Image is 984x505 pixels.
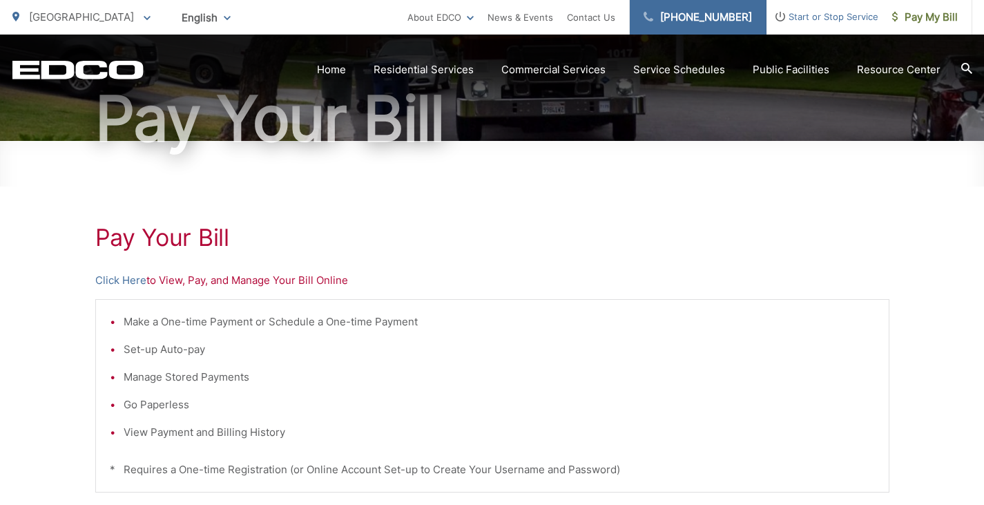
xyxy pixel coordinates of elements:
[12,60,144,79] a: EDCD logo. Return to the homepage.
[501,61,606,78] a: Commercial Services
[407,9,474,26] a: About EDCO
[95,224,889,251] h1: Pay Your Bill
[124,341,875,358] li: Set-up Auto-pay
[753,61,829,78] a: Public Facilities
[857,61,940,78] a: Resource Center
[95,272,146,289] a: Click Here
[317,61,346,78] a: Home
[95,272,889,289] p: to View, Pay, and Manage Your Bill Online
[633,61,725,78] a: Service Schedules
[12,84,972,153] h1: Pay Your Bill
[29,10,134,23] span: [GEOGRAPHIC_DATA]
[892,9,958,26] span: Pay My Bill
[124,369,875,385] li: Manage Stored Payments
[171,6,241,30] span: English
[567,9,615,26] a: Contact Us
[124,424,875,441] li: View Payment and Billing History
[374,61,474,78] a: Residential Services
[124,314,875,330] li: Make a One-time Payment or Schedule a One-time Payment
[110,461,875,478] p: * Requires a One-time Registration (or Online Account Set-up to Create Your Username and Password)
[488,9,553,26] a: News & Events
[124,397,875,413] li: Go Paperless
